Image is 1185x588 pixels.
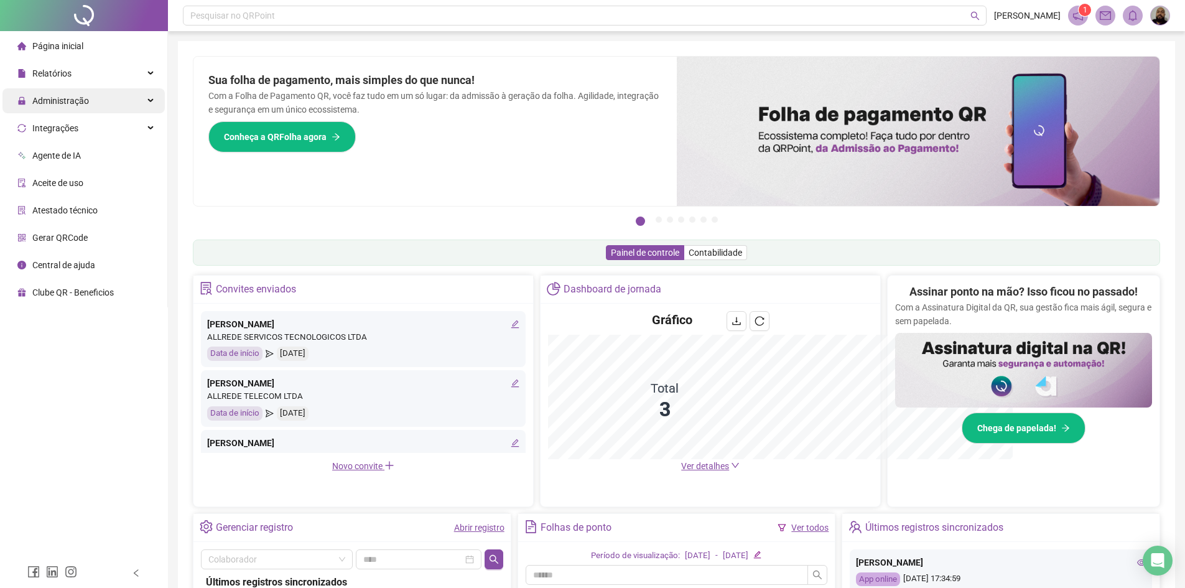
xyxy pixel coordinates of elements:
button: Chega de papelada! [962,413,1085,444]
span: Gerar QRCode [32,233,88,243]
span: arrow-right [332,133,340,141]
div: Gerenciar registro [216,517,293,538]
span: Contabilidade [689,248,742,258]
span: Integrações [32,123,78,133]
div: Convites enviados [216,279,296,300]
span: left [132,569,141,577]
span: edit [511,379,519,388]
span: Relatórios [32,68,72,78]
span: info-circle [17,261,26,269]
div: [DATE] [685,549,710,562]
div: Dashboard de jornada [564,279,661,300]
h2: Assinar ponto na mão? Isso ficou no passado! [909,283,1138,301]
a: Abrir registro [454,523,504,533]
span: send [266,347,274,361]
span: [PERSON_NAME] [994,9,1061,22]
span: send [266,406,274,421]
img: 93460 [1151,6,1169,25]
button: 2 [656,217,662,223]
div: Data de início [207,406,263,421]
span: lock [17,96,26,105]
span: solution [17,206,26,215]
span: eye [1137,558,1146,567]
span: reload [755,316,764,326]
sup: 1 [1079,4,1091,16]
span: gift [17,288,26,297]
span: Clube QR - Beneficios [32,287,114,297]
div: [PERSON_NAME] [856,556,1146,569]
span: file [17,69,26,78]
div: [DATE] [277,347,309,361]
button: 5 [689,217,695,223]
a: Ver todos [791,523,829,533]
a: Ver detalhes down [681,461,740,471]
span: edit [753,551,761,559]
span: 1 [1083,6,1087,14]
span: arrow-right [1061,424,1070,432]
button: 3 [667,217,673,223]
div: ALLREDE TELECOM LTDA [207,390,519,403]
span: setting [200,520,213,533]
span: Chega de papelada! [977,421,1056,435]
span: search [970,11,980,21]
span: Ver detalhes [681,461,729,471]
div: [DATE] 17:34:59 [856,572,1146,587]
span: Administração [32,96,89,106]
div: [DATE] [723,549,748,562]
div: Período de visualização: [591,549,680,562]
span: file-text [524,520,537,533]
span: plus [384,460,394,470]
span: filter [778,523,786,532]
span: search [489,554,499,564]
div: [PERSON_NAME] [207,376,519,390]
div: ALLREDE SERVICOS TECNOLOGICOS LTDA [207,450,519,463]
span: home [17,42,26,50]
div: App online [856,572,900,587]
h4: Gráfico [652,311,692,329]
button: 7 [712,217,718,223]
span: Atestado técnico [32,205,98,215]
div: Últimos registros sincronizados [865,517,1003,538]
span: sync [17,124,26,133]
button: 4 [678,217,684,223]
img: banner%2F8d14a306-6205-4263-8e5b-06e9a85ad873.png [677,57,1160,206]
span: linkedin [46,566,58,578]
span: edit [511,320,519,329]
button: Conheça a QRFolha agora [208,121,356,152]
span: team [848,520,862,533]
span: bell [1127,10,1138,21]
span: qrcode [17,233,26,242]
div: Data de início [207,347,263,361]
span: down [731,461,740,470]
span: Agente de IA [32,151,81,161]
div: Open Intercom Messenger [1143,546,1173,576]
span: mail [1100,10,1111,21]
span: facebook [27,566,40,578]
span: Painel de controle [611,248,679,258]
span: Aceite de uso [32,178,83,188]
span: solution [200,282,213,295]
p: Com a Folha de Pagamento QR, você faz tudo em um só lugar: da admissão à geração da folha. Agilid... [208,89,662,116]
span: Novo convite [332,461,394,471]
div: [PERSON_NAME] [207,436,519,450]
span: pie-chart [547,282,560,295]
span: Conheça a QRFolha agora [224,130,327,144]
span: search [812,570,822,580]
span: download [732,316,741,326]
button: 6 [700,217,707,223]
div: [PERSON_NAME] [207,317,519,331]
span: edit [511,439,519,447]
span: audit [17,179,26,187]
img: banner%2F02c71560-61a6-44d4-94b9-c8ab97240462.png [895,333,1152,408]
div: ALLREDE SERVICOS TECNOLOGICOS LTDA [207,331,519,344]
div: Folhas de ponto [541,517,611,538]
span: Central de ajuda [32,260,95,270]
span: instagram [65,566,77,578]
h2: Sua folha de pagamento, mais simples do que nunca! [208,72,662,89]
div: - [715,549,718,562]
p: Com a Assinatura Digital da QR, sua gestão fica mais ágil, segura e sem papelada. [895,301,1152,328]
button: 1 [636,217,645,226]
div: [DATE] [277,406,309,421]
span: notification [1072,10,1084,21]
span: Página inicial [32,41,83,51]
